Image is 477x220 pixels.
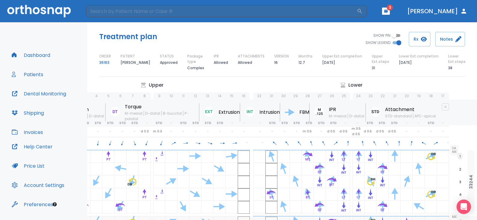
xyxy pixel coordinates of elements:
[327,129,335,134] p: d 0.5
[131,120,138,126] p: STD
[8,197,57,212] button: Preferences
[8,178,68,192] a: Account Settings
[149,82,164,89] p: Upper
[8,48,54,62] a: Dashboard
[144,111,161,116] span: D-distal
[385,113,413,119] span: STD-standard
[365,40,390,45] span: SHOW LEGEND
[156,120,162,126] p: STD
[265,176,277,188] div: planned extraction
[99,59,109,66] a: 36163
[413,113,437,119] span: APC-apical
[293,93,298,99] p: 29
[7,5,71,17] img: Orthosnap
[269,140,281,145] span: 310°
[99,54,111,59] p: ORDER
[204,140,216,145] span: 110°
[158,93,161,99] p: 9
[373,33,390,38] span: SHOW PIN
[305,140,318,145] span: 340°
[417,140,430,145] span: 300°
[8,67,47,82] button: Patients
[428,120,434,126] p: STD
[458,179,463,184] span: 3
[8,159,48,173] button: Price List
[399,59,412,66] p: [DATE]
[116,140,129,145] span: 200°
[348,82,362,89] p: Lower
[387,5,393,11] span: 3
[125,111,144,116] span: M-mesial
[317,140,330,145] span: 330°
[318,93,322,99] p: 27
[430,140,442,145] span: 60°
[305,93,310,99] p: 28
[214,59,228,66] p: Allowed
[99,32,157,42] h5: Treatment plan
[270,93,273,99] p: 31
[155,140,168,145] span: 200°
[119,120,126,126] p: STD
[129,140,141,145] span: 160°
[435,32,465,46] button: Notes
[265,188,277,201] div: planned extraction
[393,140,405,145] span: 0°
[458,192,463,197] span: 4
[206,93,209,99] p: 13
[132,93,134,99] p: 7
[92,140,104,145] span: 190°
[376,129,384,134] p: d 0.5
[8,125,47,139] button: Invoices
[265,163,277,176] div: planned extraction
[182,93,185,99] p: 11
[372,54,389,64] p: Upper Est.steps
[87,113,105,119] span: D-distal
[180,140,192,145] span: 80°
[238,150,250,163] div: planned extraction
[238,188,250,201] div: planned extraction
[228,140,241,145] span: 80°
[274,59,278,66] p: 16
[381,93,385,99] p: 22
[141,129,149,134] p: d 0.3
[160,59,178,66] p: Approved
[388,129,396,134] p: d 0.5
[330,120,336,126] p: STD
[329,106,365,113] p: IPR
[187,54,204,64] p: Package type
[104,140,116,145] span: 200°
[441,93,445,99] p: 17
[8,86,70,101] button: Dental Monitoring
[352,126,361,132] p: m 0.5
[409,32,430,46] button: Rx
[125,111,188,121] span: P-palatal
[322,54,362,59] p: Upper Est.completion
[342,93,346,99] p: 25
[451,145,458,155] span: OA MX
[281,93,286,99] p: 30
[167,140,180,145] span: 60°
[274,54,289,59] p: VERSION
[218,93,222,99] p: 14
[214,54,219,59] p: IPR
[86,5,357,17] input: Search by Patient Name or Case #
[121,54,135,59] p: PATIENT
[121,59,150,66] p: [PERSON_NAME]
[219,109,240,116] p: Extrusion
[281,140,293,145] span: 320°
[170,93,173,99] p: 10
[356,140,369,145] span: 350°
[385,106,437,113] p: Attachment
[379,120,385,126] p: STD
[8,106,47,120] a: Shipping
[429,93,433,99] p: 18
[95,93,98,99] p: 4
[342,140,354,145] span: 0°
[368,93,373,99] p: 23
[259,109,280,116] p: Intrusion
[348,113,365,119] span: D-distal
[238,59,252,66] p: Allowed
[293,140,305,145] span: 320°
